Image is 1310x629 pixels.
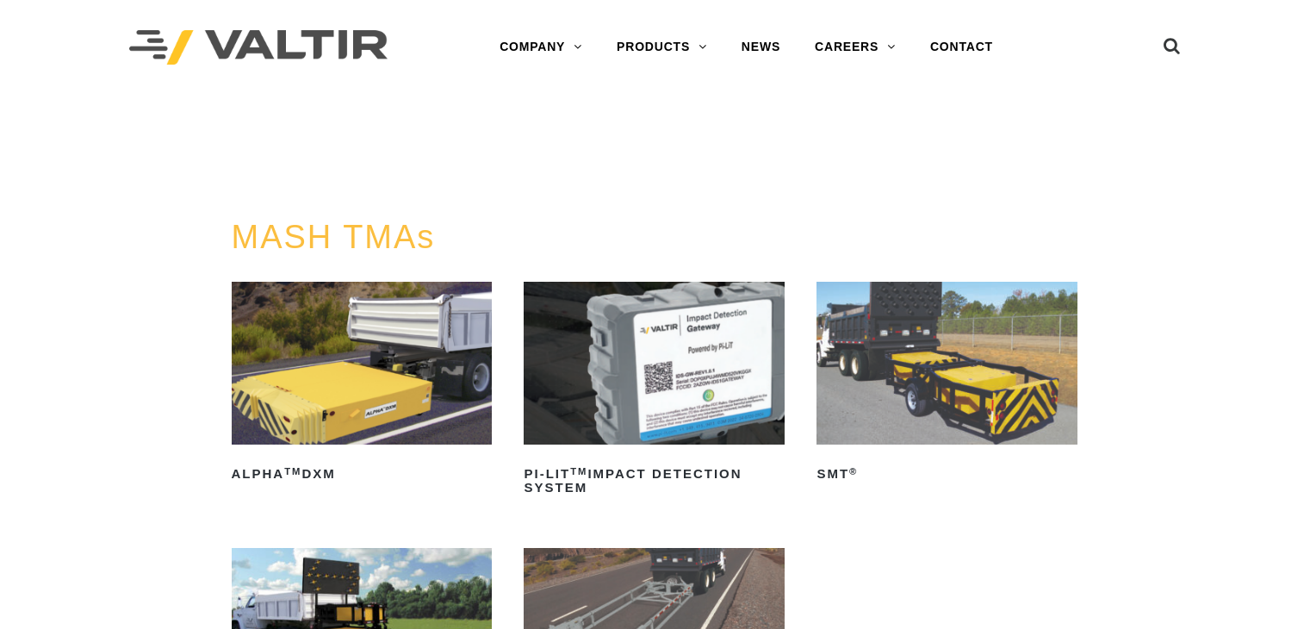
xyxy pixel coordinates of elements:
img: Valtir [129,30,388,65]
h2: PI-LIT Impact Detection System [524,460,785,501]
a: MASH TMAs [232,219,436,255]
sup: ® [849,466,858,476]
a: PI-LITTMImpact Detection System [524,282,785,501]
h2: SMT [816,460,1077,488]
a: ALPHATMDXM [232,282,493,488]
a: PRODUCTS [599,30,724,65]
sup: TM [570,466,587,476]
sup: TM [284,466,301,476]
h2: ALPHA DXM [232,460,493,488]
a: NEWS [724,30,798,65]
a: COMPANY [482,30,599,65]
a: CAREERS [798,30,913,65]
a: CONTACT [913,30,1010,65]
a: SMT® [816,282,1077,488]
